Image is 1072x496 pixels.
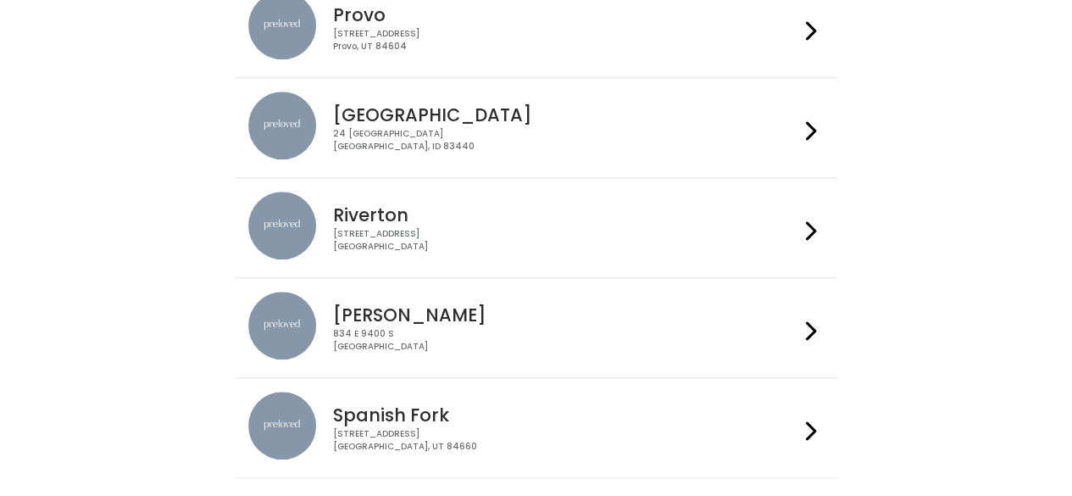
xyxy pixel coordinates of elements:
[248,192,824,264] a: preloved location Riverton [STREET_ADDRESS][GEOGRAPHIC_DATA]
[333,328,799,353] div: 834 E 9400 S [GEOGRAPHIC_DATA]
[248,92,824,164] a: preloved location [GEOGRAPHIC_DATA] 24 [GEOGRAPHIC_DATA][GEOGRAPHIC_DATA], ID 83440
[248,192,316,259] img: preloved location
[248,92,316,159] img: preloved location
[333,128,799,153] div: 24 [GEOGRAPHIC_DATA] [GEOGRAPHIC_DATA], ID 83440
[333,105,799,125] h4: [GEOGRAPHIC_DATA]
[248,292,316,359] img: preloved location
[333,305,799,325] h4: [PERSON_NAME]
[333,205,799,225] h4: Riverton
[333,5,799,25] h4: Provo
[248,392,316,460] img: preloved location
[333,228,799,253] div: [STREET_ADDRESS] [GEOGRAPHIC_DATA]
[333,28,799,53] div: [STREET_ADDRESS] Provo, UT 84604
[248,392,824,464] a: preloved location Spanish Fork [STREET_ADDRESS][GEOGRAPHIC_DATA], UT 84660
[333,428,799,453] div: [STREET_ADDRESS] [GEOGRAPHIC_DATA], UT 84660
[248,292,824,364] a: preloved location [PERSON_NAME] 834 E 9400 S[GEOGRAPHIC_DATA]
[333,405,799,425] h4: Spanish Fork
